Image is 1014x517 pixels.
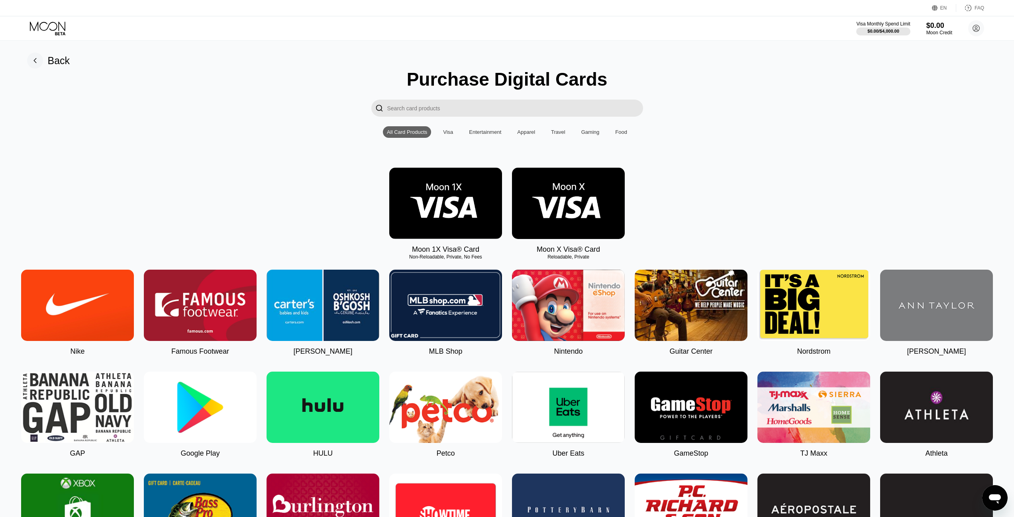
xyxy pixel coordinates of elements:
div: [PERSON_NAME] [907,347,966,356]
div: Purchase Digital Cards [407,69,608,90]
div: Back [27,53,70,69]
div: TJ Maxx [800,449,827,458]
div:  [375,104,383,113]
div: FAQ [956,4,984,12]
div: FAQ [975,5,984,11]
div: Reloadable, Private [512,254,625,260]
div: Gaming [577,126,604,138]
div: GAP [70,449,85,458]
div: Nintendo [554,347,583,356]
div: Moon Credit [926,30,952,35]
div: GameStop [674,449,708,458]
div: All Card Products [383,126,431,138]
div: Visa Monthly Spend Limit$0.00/$4,000.00 [856,21,910,35]
input: Search card products [387,100,643,117]
div: Food [611,126,631,138]
iframe: Кнопка запуска окна обмена сообщениями [982,485,1008,511]
div: Food [615,129,627,135]
div: $0.00 [926,22,952,30]
div: $0.00Moon Credit [926,22,952,35]
div: All Card Products [387,129,427,135]
div: Gaming [581,129,600,135]
div: Visa [439,126,457,138]
div: Visa [443,129,453,135]
div: Entertainment [465,126,505,138]
div: Athleta [925,449,947,458]
div:  [371,100,387,117]
div: Non-Reloadable, Private, No Fees [389,254,502,260]
div: Guitar Center [669,347,712,356]
div: EN [932,4,956,12]
div: Entertainment [469,129,501,135]
div: Uber Eats [552,449,584,458]
div: Travel [547,126,569,138]
div: MLB Shop [429,347,462,356]
div: Moon X Visa® Card [537,245,600,254]
div: Moon 1X Visa® Card [412,245,479,254]
div: Apparel [517,129,535,135]
div: [PERSON_NAME] [293,347,352,356]
div: Travel [551,129,565,135]
div: Nike [70,347,84,356]
div: $0.00 / $4,000.00 [867,29,899,33]
div: Visa Monthly Spend Limit [856,21,910,27]
div: Google Play [180,449,220,458]
div: Back [48,55,70,67]
div: Nordstrom [797,347,830,356]
div: Famous Footwear [171,347,229,356]
div: HULU [313,449,333,458]
div: Apparel [513,126,539,138]
div: Petco [436,449,455,458]
div: EN [940,5,947,11]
